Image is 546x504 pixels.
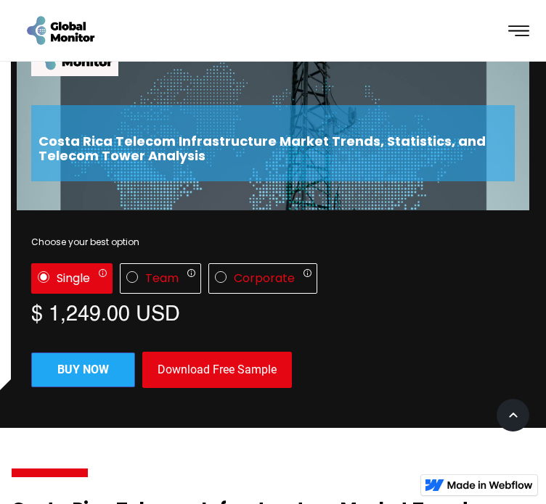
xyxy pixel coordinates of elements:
[31,235,516,249] div: Choose your best option
[17,14,97,46] a: home
[31,352,135,387] a: Buy now
[142,352,292,388] div: Download Free Sample
[234,271,295,286] div: Corporate
[145,271,179,286] div: Team
[31,301,516,323] div: $ 1,249.00 USD
[38,134,508,163] h2: Costa Rica Telecom Infrastructure Market Trends, Statistics, and Telecom Tower Analysis
[57,271,90,286] div: Single
[495,7,529,54] div: menu
[31,263,516,294] div: License
[447,481,533,489] img: Made in Webflow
